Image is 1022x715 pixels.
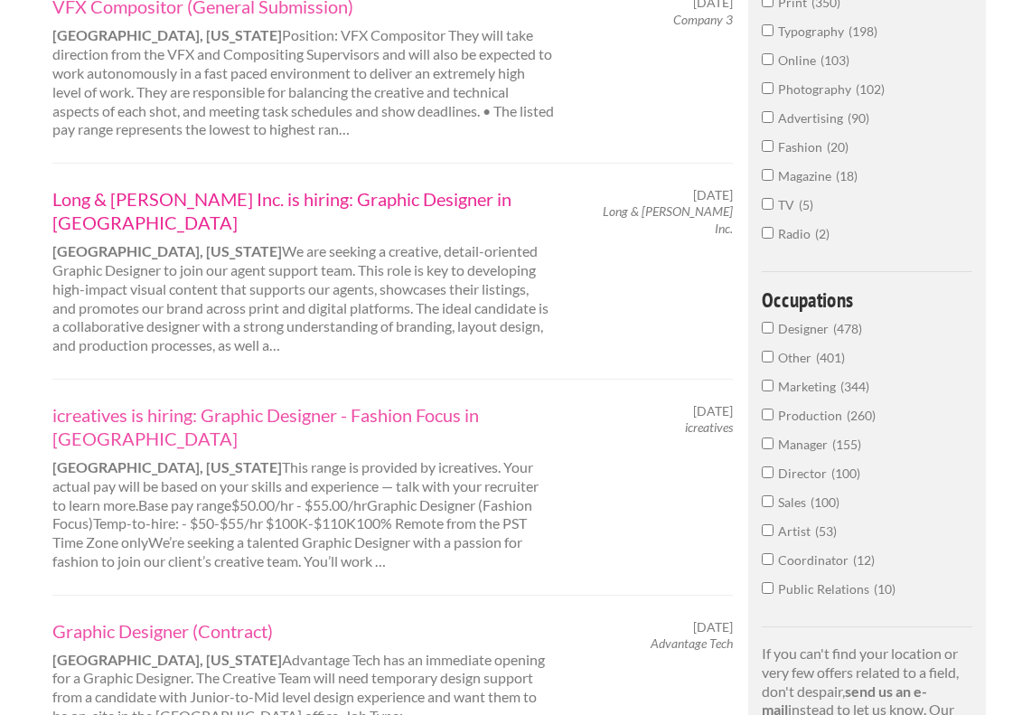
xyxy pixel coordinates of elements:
span: Sales [778,494,811,510]
span: TV [778,197,799,212]
span: Magazine [778,168,836,183]
em: Advantage Tech [651,635,733,651]
span: Online [778,52,820,68]
span: [DATE] [693,403,733,419]
input: Radio2 [762,227,774,239]
span: Production [778,408,847,423]
span: Coordinator [778,552,853,568]
input: TV5 [762,198,774,210]
span: 90 [848,110,869,126]
input: Manager155 [762,437,774,449]
strong: [GEOGRAPHIC_DATA], [US_STATE] [52,458,282,475]
span: 100 [831,466,860,481]
a: icreatives is hiring: Graphic Designer - Fashion Focus in [GEOGRAPHIC_DATA] [52,403,555,450]
span: Designer [778,321,833,336]
strong: [GEOGRAPHIC_DATA], [US_STATE] [52,26,282,43]
em: Company 3 [673,12,733,27]
span: 12 [853,552,875,568]
span: Photography [778,81,856,97]
input: Production260 [762,409,774,420]
span: [DATE] [693,619,733,635]
span: Director [778,466,831,481]
span: Other [778,350,816,365]
div: We are seeking a creative, detail-oriented Graphic Designer to join our agent support team. This ... [37,187,571,355]
input: Public Relations10 [762,582,774,594]
span: 198 [849,24,877,39]
span: 2 [815,226,830,241]
input: Marketing344 [762,380,774,391]
span: 18 [836,168,858,183]
span: 103 [820,52,849,68]
span: Artist [778,523,815,539]
input: Director100 [762,466,774,478]
span: 10 [874,581,895,597]
input: Typography198 [762,24,774,36]
span: 102 [856,81,885,97]
span: Marketing [778,379,840,394]
a: Long & [PERSON_NAME] Inc. is hiring: Graphic Designer in [GEOGRAPHIC_DATA] [52,187,555,234]
div: This range is provided by icreatives. Your actual pay will be based on your skills and experience... [37,403,571,571]
input: Fashion20 [762,140,774,152]
span: 53 [815,523,837,539]
span: 260 [847,408,876,423]
input: Advertising90 [762,111,774,123]
span: Radio [778,226,815,241]
span: 20 [827,139,849,155]
span: 344 [840,379,869,394]
strong: [GEOGRAPHIC_DATA], [US_STATE] [52,242,282,259]
span: 478 [833,321,862,336]
em: Long & [PERSON_NAME] Inc. [603,203,733,235]
span: Advertising [778,110,848,126]
span: 155 [832,437,861,452]
span: Typography [778,24,849,39]
strong: [GEOGRAPHIC_DATA], [US_STATE] [52,651,282,668]
span: Fashion [778,139,827,155]
input: Other401 [762,351,774,362]
span: Public Relations [778,581,874,597]
input: Sales100 [762,495,774,507]
span: 401 [816,350,845,365]
span: Manager [778,437,832,452]
input: Online103 [762,53,774,65]
span: 100 [811,494,839,510]
span: 5 [799,197,813,212]
input: Coordinator12 [762,553,774,565]
em: icreatives [685,419,733,435]
h4: Occupations [762,289,972,310]
input: Photography102 [762,82,774,94]
input: Designer478 [762,322,774,334]
input: Magazine18 [762,169,774,181]
span: [DATE] [693,187,733,203]
input: Artist53 [762,524,774,536]
a: Graphic Designer (Contract) [52,619,555,643]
